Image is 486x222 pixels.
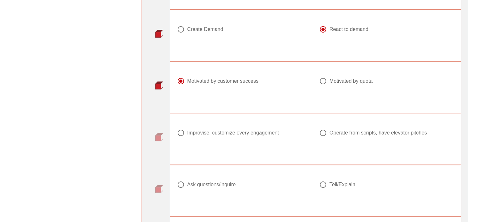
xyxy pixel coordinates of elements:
[329,26,368,33] div: React to demand
[155,81,163,89] img: question-bullet-actve.png
[329,78,373,84] div: Motivated by quota
[155,29,163,38] img: question-bullet-actve.png
[187,78,258,84] div: Motivated by customer success
[155,185,163,193] img: question-bullet.png
[187,181,236,188] div: Ask questions/inquire
[329,181,355,188] div: Tell/Explain
[329,130,427,136] div: Operate from scripts, have elevator pitches
[155,133,163,141] img: question-bullet.png
[187,26,223,33] div: Create Demand
[187,130,279,136] div: Improvise, customize every engagement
